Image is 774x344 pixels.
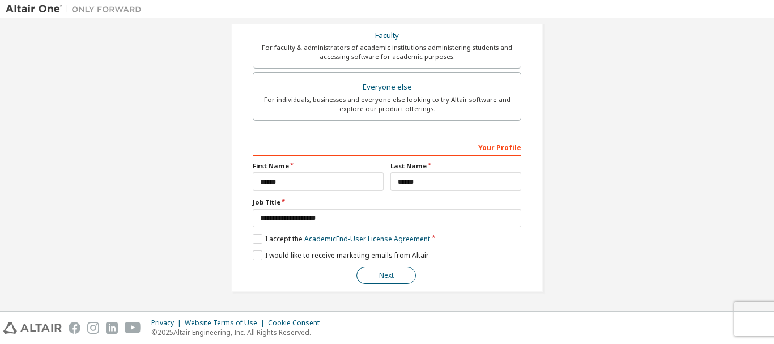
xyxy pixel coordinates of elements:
button: Next [356,267,416,284]
div: Faculty [260,28,514,44]
div: Your Profile [253,138,521,156]
label: First Name [253,162,384,171]
a: Academic End-User License Agreement [304,234,430,244]
p: © 2025 Altair Engineering, Inc. All Rights Reserved. [151,328,326,337]
img: linkedin.svg [106,322,118,334]
div: Privacy [151,318,185,328]
img: youtube.svg [125,322,141,334]
img: instagram.svg [87,322,99,334]
img: Altair One [6,3,147,15]
label: I accept the [253,234,430,244]
label: Job Title [253,198,521,207]
div: Everyone else [260,79,514,95]
img: facebook.svg [69,322,80,334]
div: Cookie Consent [268,318,326,328]
label: I would like to receive marketing emails from Altair [253,250,429,260]
img: altair_logo.svg [3,322,62,334]
div: For individuals, businesses and everyone else looking to try Altair software and explore our prod... [260,95,514,113]
label: Last Name [390,162,521,171]
div: Website Terms of Use [185,318,268,328]
div: For faculty & administrators of academic institutions administering students and accessing softwa... [260,43,514,61]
